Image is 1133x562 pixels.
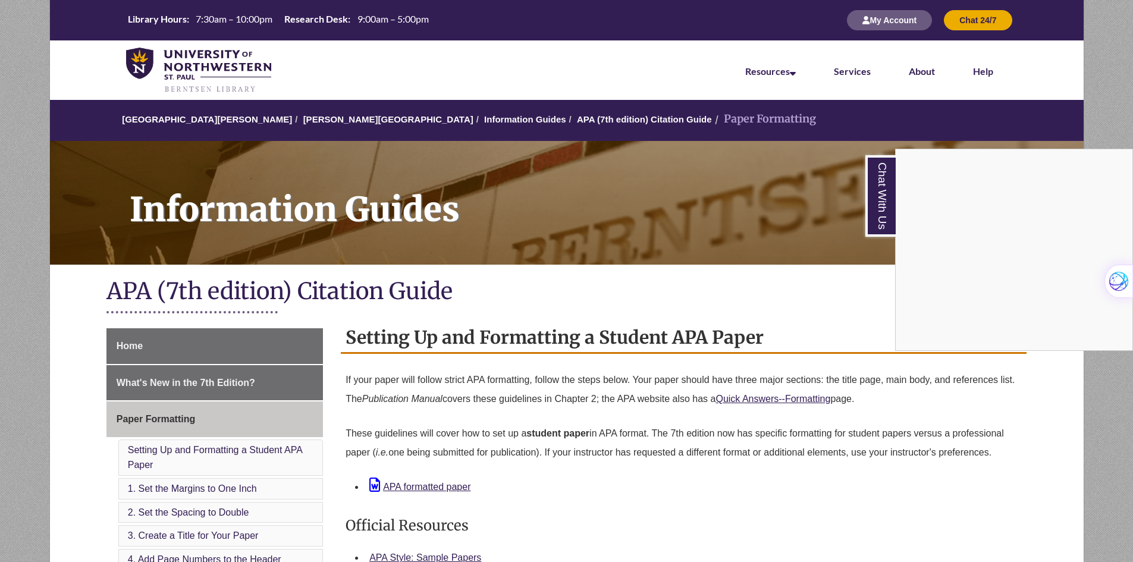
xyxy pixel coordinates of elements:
div: Chat With Us [895,149,1133,351]
a: About [909,65,935,77]
a: Chat With Us [865,155,896,237]
a: Resources [745,65,796,77]
iframe: Chat Widget [896,149,1132,350]
a: Help [973,65,993,77]
img: UNWSP Library Logo [126,48,272,94]
a: Services [834,65,871,77]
